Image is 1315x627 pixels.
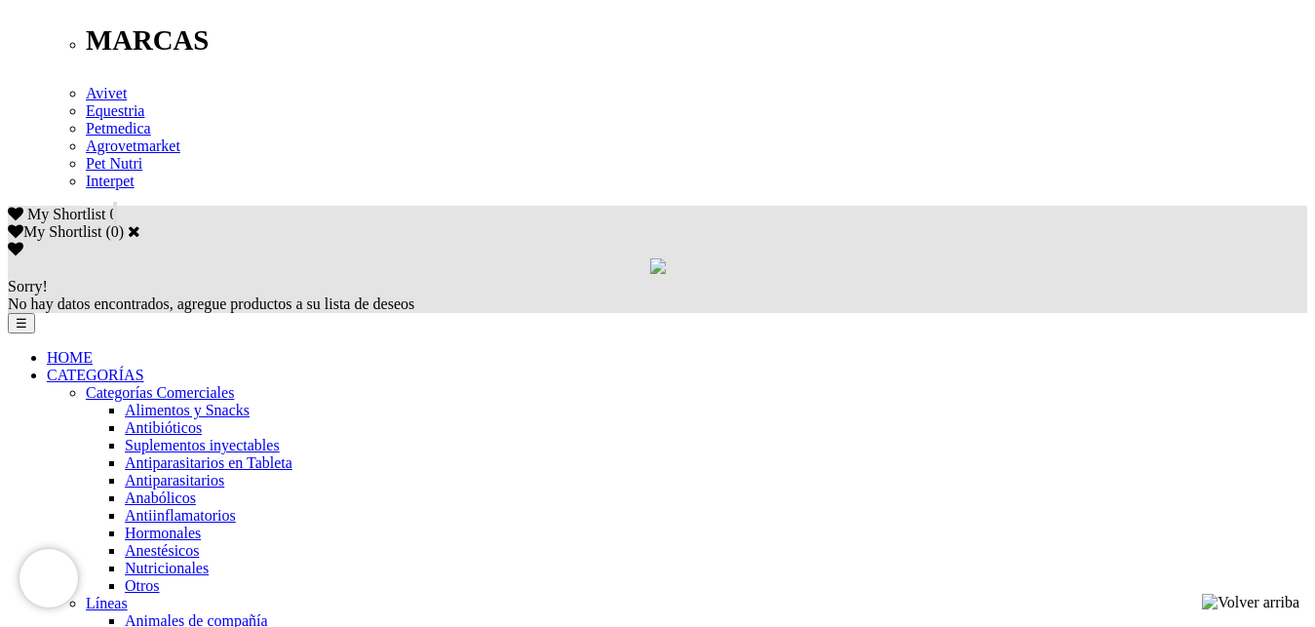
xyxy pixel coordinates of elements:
span: 0 [109,206,117,222]
a: Alimentos y Snacks [125,402,250,418]
a: HOME [47,349,93,366]
label: My Shortlist [8,223,101,240]
a: Equestria [86,102,144,119]
a: CATEGORÍAS [47,367,144,383]
a: Anabólicos [125,490,196,506]
a: Agrovetmarket [86,137,180,154]
label: 0 [111,223,119,240]
a: Hormonales [125,525,201,541]
a: Pet Nutri [86,155,142,172]
img: Volver arriba [1202,594,1299,611]
a: Interpet [86,173,135,189]
span: ( ) [105,223,124,240]
a: Antiparasitarios en Tableta [125,454,292,471]
a: Antibióticos [125,419,202,436]
a: Anestésicos [125,542,199,559]
a: Categorías Comerciales [86,384,234,401]
div: No hay datos encontrados, agregue productos a su lista de deseos [8,278,1307,313]
a: Antiparasitarios [125,472,224,489]
a: Suplementos inyectables [125,437,280,453]
img: loading.gif [650,258,666,274]
a: Antiinflamatorios [125,507,236,524]
a: Nutricionales [125,560,209,576]
a: Petmedica [86,120,151,137]
iframe: Brevo live chat [19,549,78,607]
a: Avivet [86,85,127,101]
a: Líneas [86,595,128,611]
span: My Shortlist [27,206,105,222]
span: Sorry! [8,278,48,294]
a: Cerrar [128,223,140,239]
a: Otros [125,577,160,594]
p: MARCAS [86,24,1307,57]
button: ☰ [8,313,35,333]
